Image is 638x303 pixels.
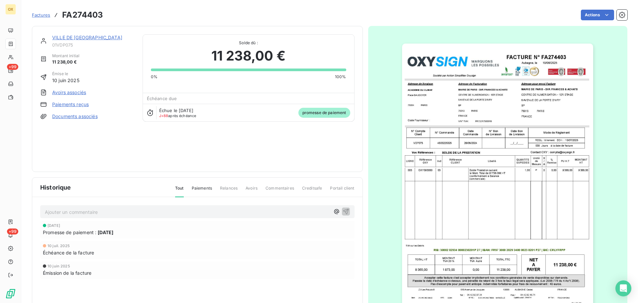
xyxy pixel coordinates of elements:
[62,9,103,21] h3: FA274403
[266,185,294,197] span: Commentaires
[52,77,79,84] span: 10 juin 2025
[43,269,91,276] span: Émission de la facture
[330,185,354,197] span: Portail client
[147,96,177,101] span: Échéance due
[52,113,98,120] a: Documents associés
[175,185,184,197] span: Tout
[48,244,70,248] span: 10 juil. 2025
[211,46,285,66] span: 11 238,00 €
[52,101,89,108] a: Paiements reçus
[48,224,60,227] span: [DATE]
[52,59,79,66] span: 11 238,00 €
[159,113,168,118] span: J+88
[5,4,16,15] div: OX
[192,185,212,197] span: Paiements
[98,229,113,236] span: [DATE]
[7,228,18,234] span: +99
[7,64,18,70] span: +99
[159,114,196,118] span: après échéance
[48,264,70,268] span: 10 juin 2025
[220,185,238,197] span: Relances
[151,74,158,80] span: 0%
[302,185,322,197] span: Creditsafe
[32,12,50,18] a: Factures
[52,71,79,77] span: Émise le
[159,108,193,113] span: Échue le [DATE]
[151,40,346,46] span: Solde dû :
[43,229,96,236] span: Promesse de paiement :
[335,74,346,80] span: 100%
[43,249,94,256] span: Échéance de la facture
[52,89,86,96] a: Avoirs associés
[40,183,71,192] span: Historique
[615,280,631,296] div: Open Intercom Messenger
[246,185,258,197] span: Avoirs
[298,108,350,118] span: promesse de paiement
[5,288,16,299] img: Logo LeanPay
[52,53,79,59] span: Montant initial
[52,35,122,40] a: VILLE DE [GEOGRAPHIC_DATA]
[581,10,614,20] button: Actions
[52,42,135,48] span: 01VDP075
